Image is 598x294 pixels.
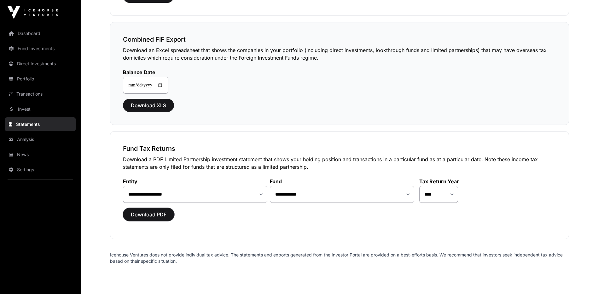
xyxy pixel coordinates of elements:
label: Entity [123,178,267,185]
a: Transactions [5,87,76,101]
a: Fund Investments [5,42,76,56]
button: Download PDF [123,208,174,221]
a: Dashboard [5,26,76,40]
span: Download PDF [131,211,166,218]
p: Download a PDF Limited Partnership investment statement that shows your holding position and tran... [123,156,556,171]
p: Icehouse Ventures does not provide individual tax advice. The statements and exports generated fr... [110,252,569,264]
p: Download an Excel spreadsheet that shows the companies in your portfolio (including direct invest... [123,46,556,62]
label: Tax Return Year [419,178,459,185]
a: News [5,148,76,162]
h3: Combined FIF Export [123,35,556,44]
label: Balance Date [123,69,168,75]
a: Statements [5,117,76,131]
a: Portfolio [5,72,76,86]
a: Settings [5,163,76,177]
iframe: Chat Widget [566,264,598,294]
a: Analysis [5,132,76,146]
label: Fund [270,178,414,185]
a: Invest [5,102,76,116]
h3: Fund Tax Returns [123,144,556,153]
a: Direct Investments [5,57,76,71]
button: Download XLS [123,99,174,112]
img: Icehouse Ventures Logo [8,6,58,19]
span: Download XLS [131,102,166,109]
